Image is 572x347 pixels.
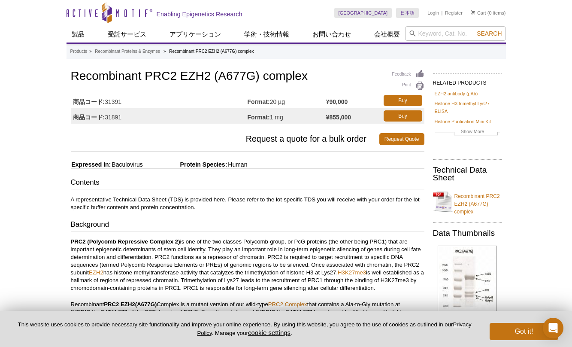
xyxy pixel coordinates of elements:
[71,196,424,211] p: A representative Technical Data Sheet (TDS) is provided here. Please refer to the lot-specific TD...
[490,323,558,340] button: Got it!
[427,10,439,16] a: Login
[471,10,486,16] a: Cart
[71,70,424,84] h1: Recombinant PRC2 EZH2 (A677G) complex
[163,49,166,54] li: »
[405,26,506,41] input: Keyword, Cat. No.
[227,161,247,168] span: Human
[71,238,180,245] strong: PRC2 (Polycomb Repressive Complex 2)
[169,49,254,54] li: Recombinant PRC2 EZH2 (A677G) complex
[164,26,226,43] a: アプリケーション
[326,113,351,121] strong: ¥855,000
[433,73,502,88] h2: RELATED PRODUCTS
[379,133,424,145] a: Request Quote
[334,8,392,18] a: [GEOGRAPHIC_DATA]
[438,246,497,313] img: PRC2 EZH2 (A677G) complex Coomassie gel
[71,133,379,145] span: Request a quote for a bulk order
[435,128,500,137] a: Show More
[71,177,424,189] h3: Contents
[73,98,105,106] strong: 商品コード:
[435,100,500,115] a: Histone H3 trimethyl Lys27 ELISA
[248,108,326,124] td: 1 mg
[369,26,405,43] a: 会社概要
[71,108,248,124] td: 31891
[14,321,475,337] p: This website uses cookies to provide necessary site functionality and improve your online experie...
[471,10,475,15] img: Your Cart
[103,26,151,43] a: 受託サービス
[239,26,294,43] a: 学術・技術情報
[71,219,424,231] h3: Background
[71,93,248,108] td: 31391
[435,118,491,125] a: Histone Purification Mini Kit
[71,161,111,168] span: Expressed In:
[433,166,502,182] h2: Technical Data Sheet
[445,10,463,16] a: Register
[268,301,307,307] a: PRC2 Complex
[433,229,502,237] h2: Data Thumbnails
[248,113,270,121] strong: Format:
[326,98,348,106] strong: ¥90,000
[67,26,90,43] a: 製品
[384,110,422,122] a: Buy
[442,8,443,18] li: |
[474,30,504,37] button: Search
[111,161,142,168] span: Baculovirus
[384,95,422,106] a: Buy
[104,301,157,307] strong: PRC2 EZH2(A677G)
[89,269,103,276] a: EZH2
[157,10,242,18] h2: Enabling Epigenetics Research
[392,81,424,91] a: Print
[71,238,424,292] p: is one of the two classes Polycomb-group, or PcG proteins (the other being PRC1) that are importa...
[435,90,478,97] a: EZH2 antibody (pAb)
[89,49,92,54] li: »
[71,301,424,332] p: Recombinant Complex is a mutant version of our wild-type that contains a Ala-to-Gly mutation at [...
[433,187,502,216] a: Recombinant PRC2 EZH2 (A677G) complex
[543,318,563,338] div: Open Intercom Messenger
[477,30,502,37] span: Search
[338,269,366,276] a: H3K27me3
[248,93,326,108] td: 20 µg
[197,321,471,336] a: Privacy Policy
[471,8,506,18] li: (0 items)
[73,113,105,121] strong: 商品コード:
[248,329,291,336] button: cookie settings
[396,8,419,18] a: 日本語
[145,161,227,168] span: Protein Species:
[248,98,270,106] strong: Format:
[95,48,160,55] a: Recombinant Proteins & Enzymes
[392,70,424,79] a: Feedback
[307,26,356,43] a: お問い合わせ
[70,48,87,55] a: Products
